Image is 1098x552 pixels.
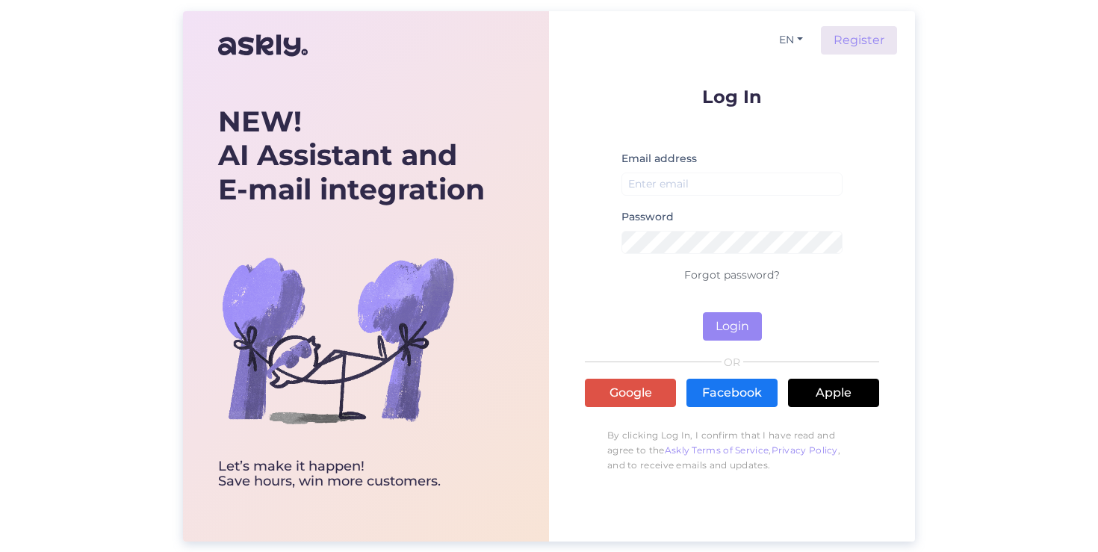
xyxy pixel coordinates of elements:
input: Enter email [621,173,843,196]
a: Apple [788,379,879,407]
label: Email address [621,151,697,167]
label: Password [621,209,674,225]
a: Facebook [686,379,778,407]
a: Privacy Policy [772,444,838,456]
img: Askly [218,28,308,63]
div: Let’s make it happen! Save hours, win more customers. [218,459,485,489]
a: Askly Terms of Service [665,444,769,456]
p: By clicking Log In, I confirm that I have read and agree to the , , and to receive emails and upd... [585,421,879,480]
div: AI Assistant and E-mail integration [218,105,485,207]
button: Login [703,312,762,341]
button: EN [773,29,809,51]
a: Register [821,26,897,55]
span: OR [722,357,743,368]
b: NEW! [218,104,302,139]
a: Google [585,379,676,407]
p: Log In [585,87,879,106]
img: bg-askly [218,220,457,459]
a: Forgot password? [684,268,780,282]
